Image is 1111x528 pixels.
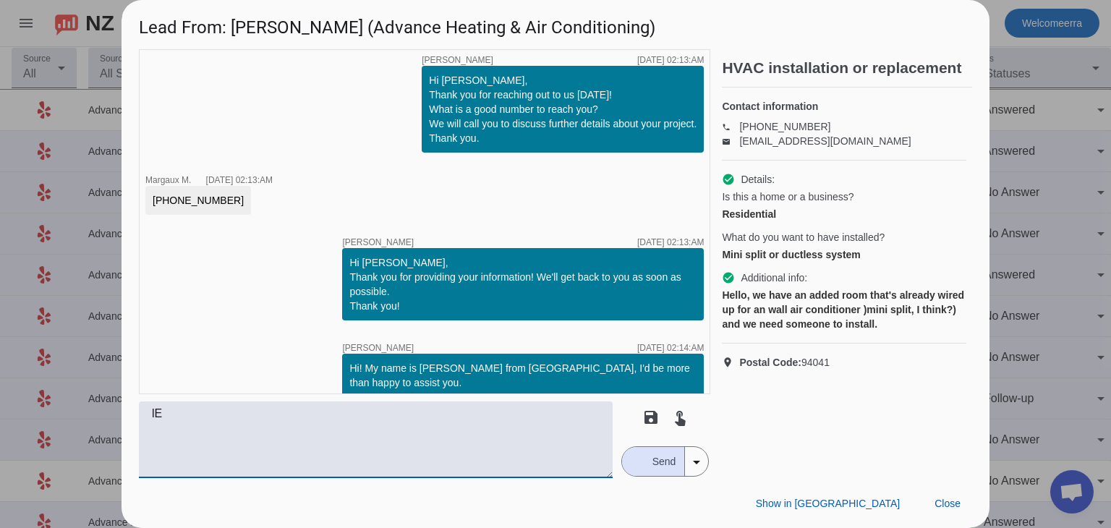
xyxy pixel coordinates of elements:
a: [EMAIL_ADDRESS][DOMAIN_NAME] [739,135,911,147]
button: Show in [GEOGRAPHIC_DATA] [744,490,911,516]
mat-icon: email [722,137,739,145]
mat-icon: phone [722,123,739,130]
mat-icon: touch_app [671,409,689,426]
mat-icon: location_on [722,357,739,368]
div: Hello, we have an added room that's already wired up for an wall air conditioner )mini split, I t... [722,288,966,331]
button: Close [923,490,972,516]
div: [DATE] 02:13:AM [206,176,273,184]
div: Hi [PERSON_NAME], Thank you for providing your information! We'll get back to you as soon as poss... [349,255,697,313]
mat-icon: arrow_drop_down [688,454,705,471]
h4: Contact information [722,99,966,114]
div: Hi! My name is [PERSON_NAME] from [GEOGRAPHIC_DATA], I'd be more than happy to assist you. [349,361,697,390]
span: Close [935,498,961,509]
span: 94041 [739,355,830,370]
h2: HVAC installation or replacement [722,61,972,75]
span: Margaux M. [145,175,191,185]
span: [PERSON_NAME] [342,344,414,352]
div: Hi [PERSON_NAME], Thank you for reaching out to us [DATE]! What is a good number to reach you? We... [429,73,697,145]
span: [PERSON_NAME] [342,238,414,247]
div: Residential [722,207,966,221]
strong: Postal Code: [739,357,801,368]
mat-icon: check_circle [722,173,735,186]
div: [DATE] 02:13:AM [637,238,704,247]
span: Is this a home or a business? [722,190,854,204]
span: Additional info: [741,271,807,285]
div: [DATE] 02:14:AM [637,344,704,352]
span: Details: [741,172,775,187]
span: What do you want to have installed? [722,230,885,244]
mat-icon: check_circle [722,271,735,284]
div: [PHONE_NUMBER] [153,193,244,208]
a: [PHONE_NUMBER] [739,121,830,132]
span: Show in [GEOGRAPHIC_DATA] [756,498,900,509]
span: Send [644,447,685,476]
mat-icon: save [642,409,660,426]
div: Mini split or ductless system [722,247,966,262]
div: [DATE] 02:13:AM [637,56,704,64]
span: [PERSON_NAME] [422,56,493,64]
